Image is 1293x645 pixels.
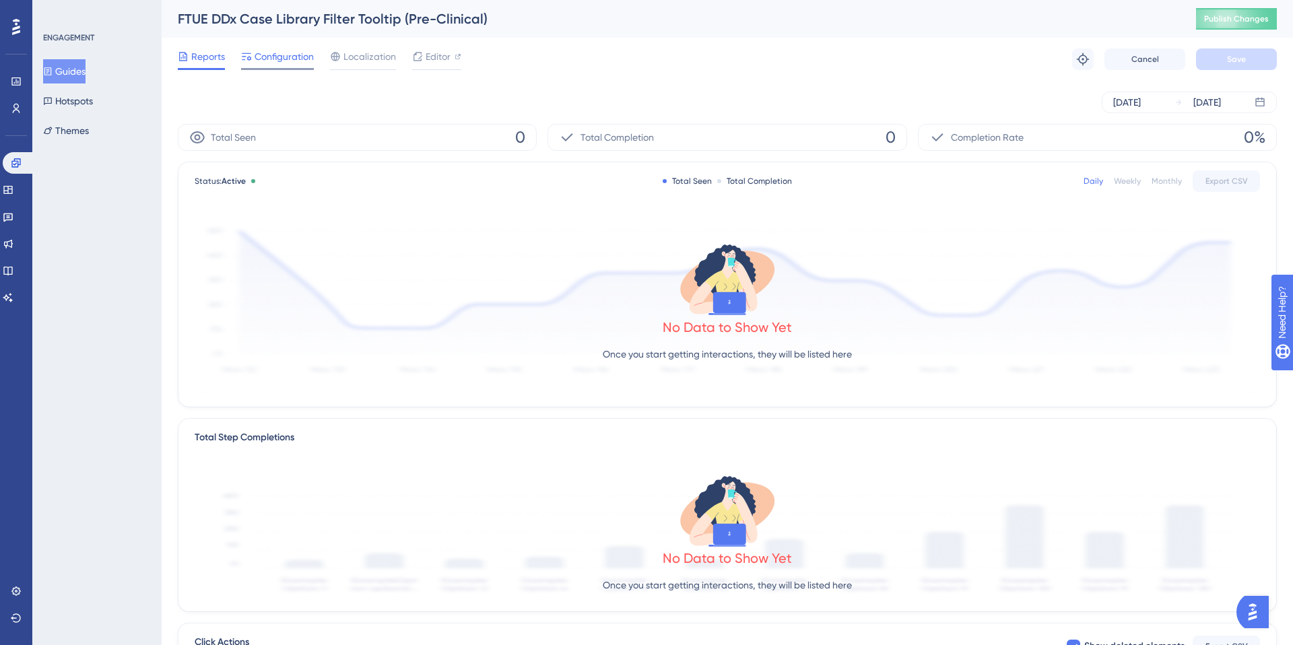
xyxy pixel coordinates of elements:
span: Total Completion [581,129,654,145]
div: Total Step Completions [195,430,294,446]
span: Publish Changes [1204,13,1269,24]
button: Hotspots [43,89,93,113]
span: Configuration [255,48,314,65]
div: No Data to Show Yet [663,549,792,568]
button: Export CSV [1193,170,1260,192]
span: 0 [886,127,896,148]
span: 0% [1244,127,1265,148]
span: Export CSV [1205,176,1248,186]
div: Monthly [1152,176,1182,186]
iframe: UserGuiding AI Assistant Launcher [1236,592,1277,632]
button: Themes [43,118,89,143]
div: ENGAGEMENT [43,32,94,43]
div: No Data to Show Yet [663,318,792,337]
button: Cancel [1104,48,1185,70]
span: Localization [343,48,396,65]
span: Completion Rate [951,129,1024,145]
button: Save [1196,48,1277,70]
p: Once you start getting interactions, they will be listed here [603,346,852,362]
span: 0 [515,127,525,148]
div: Total Completion [717,176,792,186]
div: Weekly [1114,176,1141,186]
span: Status: [195,176,246,186]
div: [DATE] [1113,94,1141,110]
div: [DATE] [1193,94,1221,110]
span: Active [222,176,246,186]
span: Total Seen [211,129,256,145]
button: Guides [43,59,86,83]
button: Publish Changes [1196,8,1277,30]
span: Save [1227,54,1246,65]
div: Daily [1084,176,1103,186]
span: Cancel [1131,54,1159,65]
span: Editor [426,48,451,65]
p: Once you start getting interactions, they will be listed here [603,577,852,593]
span: Need Help? [32,3,84,20]
div: Total Seen [663,176,712,186]
div: FTUE DDx Case Library Filter Tooltip (Pre-Clinical) [178,9,1162,28]
span: Reports [191,48,225,65]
